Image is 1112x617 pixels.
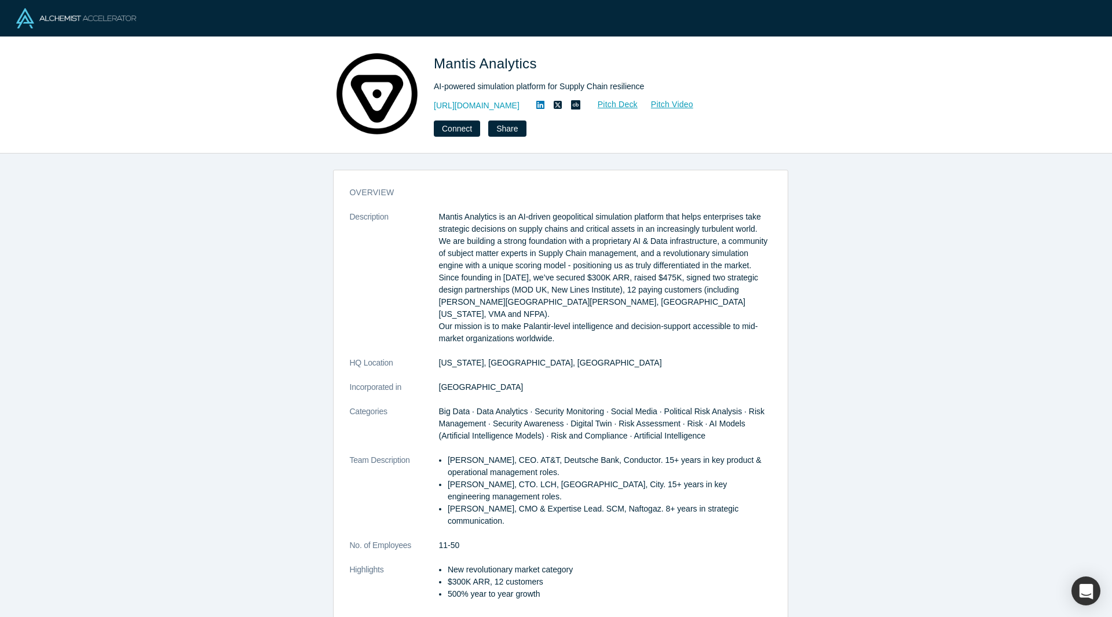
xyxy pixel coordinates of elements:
dd: [GEOGRAPHIC_DATA] [439,381,771,393]
a: Pitch Deck [585,98,638,111]
button: Connect [434,121,480,137]
dt: Highlights [350,564,439,612]
dt: Description [350,211,439,357]
dt: Categories [350,406,439,454]
dt: Incorporated in [350,381,439,406]
h3: overview [350,187,755,199]
dd: [US_STATE], [GEOGRAPHIC_DATA], [GEOGRAPHIC_DATA] [439,357,771,369]
button: Share [488,121,526,137]
dt: No. of Employees [350,539,439,564]
dd: 11-50 [439,539,771,552]
li: [PERSON_NAME], CTO. LCH, [GEOGRAPHIC_DATA], City. 15+ years in key engineering management roles. [448,479,771,503]
li: [PERSON_NAME], CEO. AT&T, Deutsche Bank, Conductor. 15+ years in key product & operational manage... [448,454,771,479]
li: 500% year to year growth [448,588,771,600]
li: $300K ARR, 12 customers [448,576,771,588]
dt: HQ Location [350,357,439,381]
img: Alchemist Logo [16,8,136,28]
dt: Team Description [350,454,439,539]
span: Mantis Analytics [434,56,541,71]
img: Mantis Analytics's Logo [336,53,418,134]
li: [PERSON_NAME], CMO & Expertise Lead. SCM, Naftogaz. 8+ years in strategic communication. [448,503,771,527]
li: New revolutionary market category [448,564,771,576]
span: Big Data · Data Analytics · Security Monitoring · Social Media · Political Risk Analysis · Risk M... [439,407,765,440]
a: [URL][DOMAIN_NAME] [434,100,520,112]
a: Pitch Video [638,98,694,111]
p: Mantis Analytics is an AI-driven geopolitical simulation platform that helps enterprises take str... [439,211,771,345]
div: AI-powered simulation platform for Supply Chain resilience [434,81,758,93]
